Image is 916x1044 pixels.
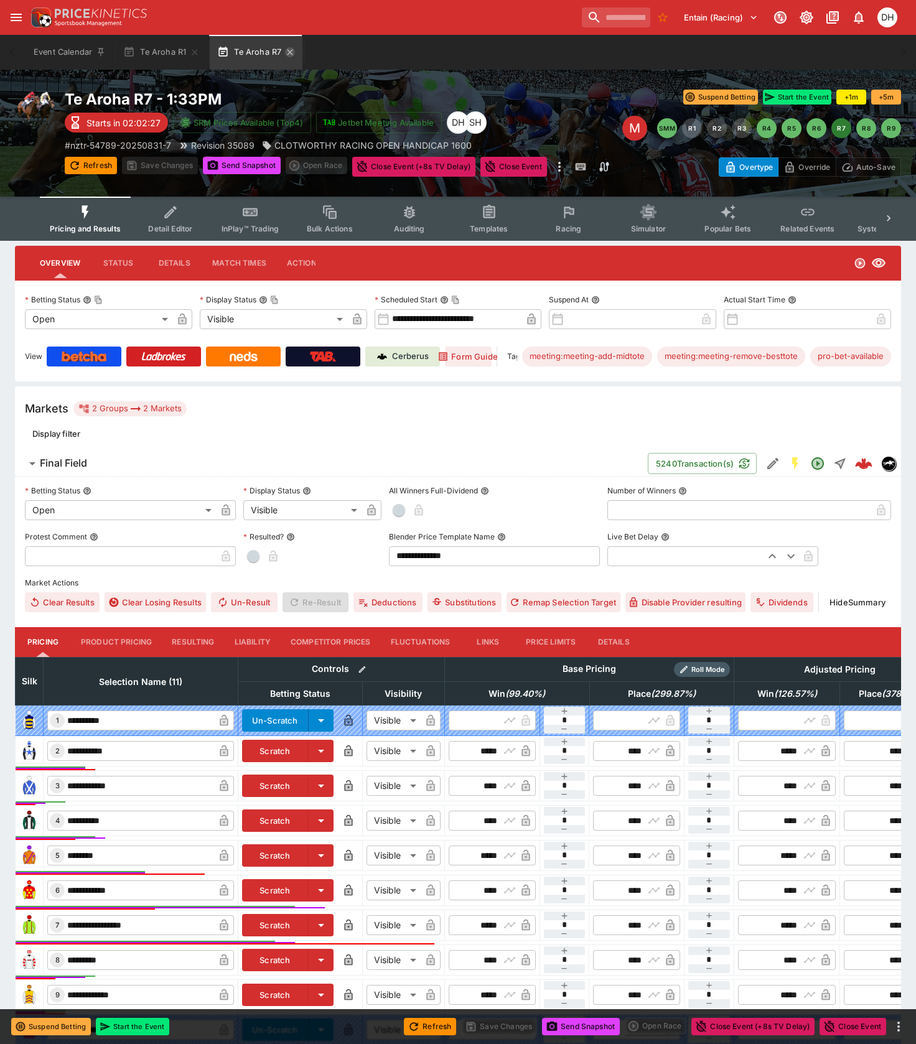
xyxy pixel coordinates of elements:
button: Details [146,248,202,278]
button: Protest Comment [90,533,98,541]
button: Remap Selection Target [507,592,620,612]
img: runner 4 [19,811,39,831]
button: SRM Prices Available (Top4) [173,112,311,133]
button: Competitor Prices [281,627,381,657]
em: ( 299.87 %) [651,686,696,701]
span: 9 [53,990,62,999]
span: Racing [556,224,581,233]
button: Refresh [65,157,117,174]
button: 5240Transaction(s) [648,453,757,474]
span: Re-Result [283,592,348,612]
div: Scott Hunt [464,111,487,134]
button: Override [778,157,836,177]
div: Daniel Hooper [877,7,897,27]
div: Dan Hooper [447,111,469,134]
button: Send Snapshot [203,157,281,174]
button: Scratch [242,740,309,762]
span: Bulk Actions [307,224,353,233]
p: Number of Winners [607,485,676,496]
p: Overtype [739,161,773,174]
a: Form Guide [445,347,492,366]
button: Match Times [202,248,276,278]
h5: Markets [25,401,68,416]
p: Override [798,161,830,174]
div: Betting Target: cerberus [522,347,652,366]
p: Resulted? [243,531,284,542]
button: Scratch [242,775,309,797]
span: 1 [54,716,62,725]
button: Daniel Hooper [874,4,901,31]
div: Open [25,309,172,329]
img: runner 6 [19,880,39,900]
span: 6 [53,886,62,895]
button: Close Event [820,1018,886,1035]
button: Product Pricing [71,627,162,657]
button: +5m [871,90,901,105]
th: Controls [238,657,445,681]
button: Clear Results [25,592,100,612]
img: Ladbrokes [141,352,187,361]
button: Blender Price Template Name [497,533,506,541]
span: meeting:meeting-add-midtote [522,350,652,363]
p: Scheduled Start [375,294,437,305]
button: Betting Status [83,487,91,495]
button: Dividends [750,592,813,612]
button: Scheduled StartCopy To Clipboard [440,296,449,304]
button: Bulk edit [354,661,370,678]
button: Close Event (+8s TV Delay) [691,1018,815,1035]
button: Overview [30,248,90,278]
span: Auditing [394,224,424,233]
span: Roll Mode [686,664,730,675]
span: Visibility [371,686,436,701]
p: Blender Price Template Name [389,531,495,542]
h6: Final Field [40,457,87,470]
button: Links [460,627,516,657]
img: jetbet-logo.svg [323,116,335,129]
p: Display Status [200,294,256,305]
button: Actual Start Time [788,296,797,304]
button: Display StatusCopy To Clipboard [259,296,268,304]
img: horse_racing.png [15,90,55,129]
button: Scratch [242,984,309,1006]
button: Select Tenant [676,7,765,27]
button: Start the Event [96,1018,169,1035]
img: Betcha [62,352,106,361]
p: Cerberus [392,350,429,363]
button: R7 [831,118,851,138]
div: Base Pricing [558,661,621,677]
div: CLOTWORTHY RACING OPEN HANDICAP 1600 [262,139,472,152]
button: Status [90,248,146,278]
button: Copy To Clipboard [451,296,460,304]
img: Sportsbook Management [55,21,122,26]
div: Visible [200,309,347,329]
button: R9 [881,118,901,138]
span: 2 [53,747,62,755]
button: Details [586,627,642,657]
button: Send Snapshot [542,1018,620,1035]
div: Open [25,500,216,520]
div: Visible [367,776,421,796]
button: Event Calendar [26,35,113,70]
button: R3 [732,118,752,138]
button: Notifications [848,6,870,29]
p: Actual Start Time [724,294,785,305]
span: 4 [53,816,62,825]
img: runner 2 [19,741,39,761]
p: Live Bet Delay [607,531,658,542]
svg: Open [810,456,825,471]
span: meeting:meeting-remove-besttote [657,350,805,363]
div: Visible [367,846,421,865]
img: runner 9 [19,985,39,1005]
label: Tags: [507,347,517,366]
button: Documentation [821,6,844,29]
p: Auto-Save [856,161,895,174]
button: +1m [836,90,866,105]
button: SMM [657,118,677,138]
div: Event type filters [40,197,876,241]
p: Protest Comment [25,531,87,542]
div: 2 Groups 2 Markets [78,401,182,416]
button: R8 [856,118,876,138]
button: Close Event (+8s TV Delay) [352,157,475,177]
button: Auto-Save [836,157,901,177]
button: Substitutions [428,592,502,612]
